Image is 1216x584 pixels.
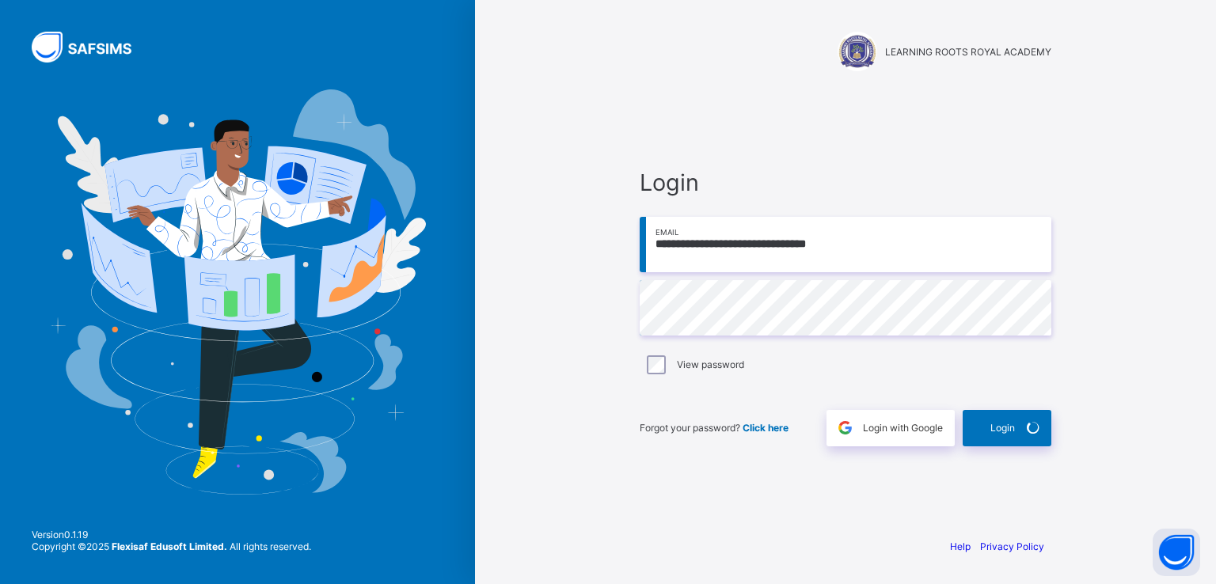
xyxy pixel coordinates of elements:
[1153,529,1200,576] button: Open asap
[640,169,1051,196] span: Login
[885,46,1051,58] span: LEARNING ROOTS ROYAL ACADEMY
[677,358,744,370] label: View password
[990,422,1015,434] span: Login
[863,422,943,434] span: Login with Google
[640,422,788,434] span: Forgot your password?
[49,89,426,495] img: Hero Image
[743,422,788,434] a: Click here
[950,540,971,552] a: Help
[112,540,227,552] strong: Flexisaf Edusoft Limited.
[32,540,311,552] span: Copyright © 2025 All rights reserved.
[980,540,1044,552] a: Privacy Policy
[32,529,311,540] span: Version 0.1.19
[836,419,854,437] img: google.396cfc9801f0270233282035f929180a.svg
[32,32,150,63] img: SAFSIMS Logo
